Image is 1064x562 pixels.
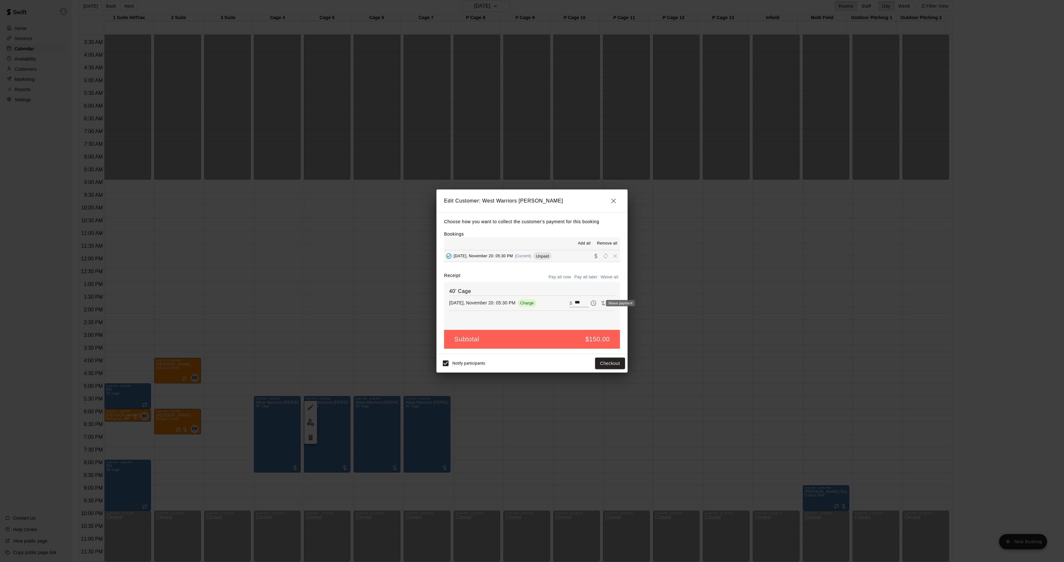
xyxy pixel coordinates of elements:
div: Waive payment [606,300,635,306]
button: Checkout [595,358,625,369]
button: Remove all [594,238,620,249]
button: Added - Collect Payment [444,251,454,261]
button: Waive all [599,272,620,282]
span: Waive payment [598,300,608,305]
button: Remove [608,298,617,308]
button: Pay all now [547,272,573,282]
label: Receipt [444,272,460,282]
span: Collect payment [591,253,601,258]
span: Pay later [589,300,598,305]
button: Add all [574,238,594,249]
p: Choose how you want to collect the customer's payment for this booking [444,218,620,226]
p: $ [570,300,572,306]
span: Remove all [597,240,617,247]
span: (Current) [515,254,531,258]
h5: $150.00 [586,335,610,344]
span: Remove [610,253,620,258]
h6: 40' Cage [449,287,615,295]
p: [DATE], November 20: 05:30 PM [449,300,515,306]
button: Pay all later [573,272,599,282]
span: Add all [578,240,591,247]
span: [DATE], November 20: 05:30 PM [454,254,513,258]
span: Notify participants [452,361,485,366]
span: Charge [518,301,536,305]
h2: Edit Customer: West Warriors [PERSON_NAME] [436,189,628,212]
label: Bookings [444,231,464,237]
span: Unpaid [533,254,551,259]
button: Added - Collect Payment[DATE], November 20: 05:30 PM(Current)UnpaidCollect paymentRescheduleRemove [444,250,620,262]
h5: Subtotal [454,335,479,344]
span: Reschedule [601,253,610,258]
